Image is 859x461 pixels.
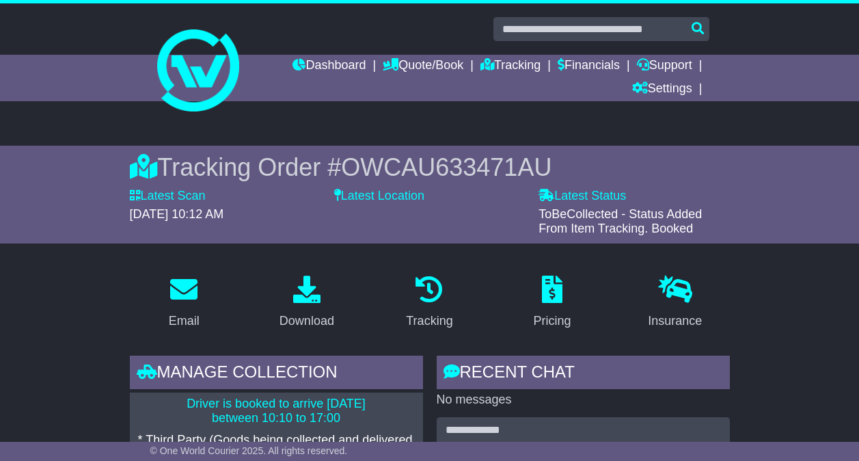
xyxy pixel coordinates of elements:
[150,445,348,456] span: © One World Courier 2025. All rights reserved.
[558,55,620,78] a: Financials
[437,393,730,408] p: No messages
[138,397,415,426] p: Driver is booked to arrive [DATE] between 10:10 to 17:00
[334,189,424,204] label: Latest Location
[341,153,551,181] span: OWCAU633471AU
[632,78,692,101] a: Settings
[130,153,730,182] div: Tracking Order #
[637,55,692,78] a: Support
[397,271,461,335] a: Tracking
[271,271,343,335] a: Download
[525,271,580,335] a: Pricing
[406,312,452,330] div: Tracking
[534,312,571,330] div: Pricing
[437,356,730,393] div: RECENT CHAT
[292,55,366,78] a: Dashboard
[538,207,702,236] span: ToBeCollected - Status Added From Item Tracking. Booked
[279,312,334,330] div: Download
[480,55,541,78] a: Tracking
[383,55,463,78] a: Quote/Book
[130,189,206,204] label: Latest Scan
[648,312,702,330] div: Insurance
[538,189,626,204] label: Latest Status
[639,271,711,335] a: Insurance
[130,356,423,393] div: Manage collection
[169,312,200,330] div: Email
[160,271,208,335] a: Email
[130,207,224,221] span: [DATE] 10:12 AM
